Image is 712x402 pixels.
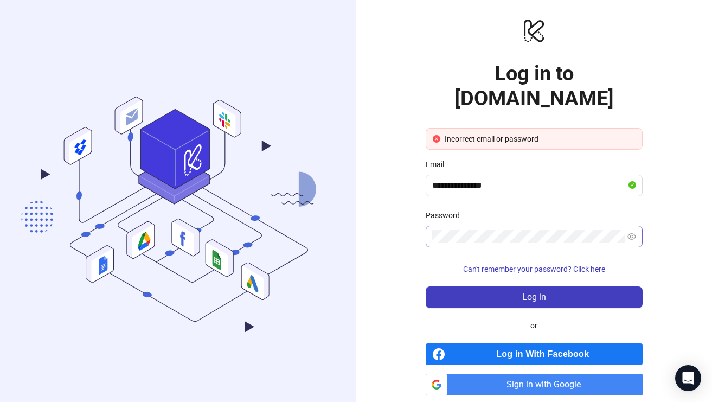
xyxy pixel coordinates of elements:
span: eye [627,232,636,241]
input: Password [432,230,625,243]
label: Email [426,158,451,170]
label: Password [426,209,467,221]
a: Can't remember your password? Click here [426,265,643,273]
button: Can't remember your password? Click here [426,260,643,278]
button: Log in [426,286,643,308]
span: Log in With Facebook [450,343,643,365]
a: Log in With Facebook [426,343,643,365]
h1: Log in to [DOMAIN_NAME] [426,61,643,111]
span: Sign in with Google [452,374,643,395]
span: close-circle [433,135,440,143]
span: Can't remember your password? Click here [463,265,605,273]
div: Incorrect email or password [445,133,636,145]
input: Email [432,179,626,192]
a: Sign in with Google [426,374,643,395]
span: or [522,320,546,331]
div: Open Intercom Messenger [675,365,701,391]
span: Log in [522,292,546,302]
